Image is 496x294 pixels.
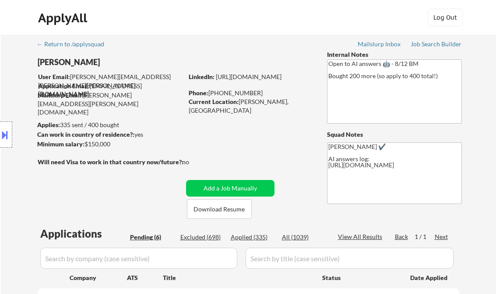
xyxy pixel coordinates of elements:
div: Date Applied [410,273,449,282]
div: Mailslurp Inbox [358,41,401,47]
button: Add a Job Manually [186,180,274,197]
div: Applied (335) [231,233,274,242]
div: View All Results [338,232,385,241]
button: Log Out [428,9,463,26]
strong: Phone: [189,89,208,97]
div: Next [435,232,449,241]
div: ← Return to /applysquad [37,41,113,47]
a: ← Return to /applysquad [37,41,113,49]
div: Applications [40,228,127,239]
div: Back [395,232,409,241]
div: [PHONE_NUMBER] [189,89,313,97]
div: Company [70,273,127,282]
a: Job Search Builder [411,41,462,49]
div: ATS [127,273,163,282]
div: Excluded (698) [180,233,224,242]
div: All (1039) [282,233,326,242]
div: Title [163,273,314,282]
div: Pending (6) [130,233,174,242]
div: Job Search Builder [411,41,462,47]
a: [URL][DOMAIN_NAME] [216,73,281,80]
div: Status [322,270,398,285]
div: no [182,158,207,166]
a: Mailslurp Inbox [358,41,401,49]
div: Internal Notes [327,50,462,59]
div: ApplyAll [38,10,90,25]
div: [PERSON_NAME], [GEOGRAPHIC_DATA] [189,97,313,114]
div: Squad Notes [327,130,462,139]
input: Search by company (case sensitive) [40,248,237,269]
div: 1 / 1 [415,232,435,241]
strong: Current Location: [189,98,239,105]
input: Search by title (case sensitive) [246,248,454,269]
strong: LinkedIn: [189,73,215,80]
button: Download Resume [187,199,252,219]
